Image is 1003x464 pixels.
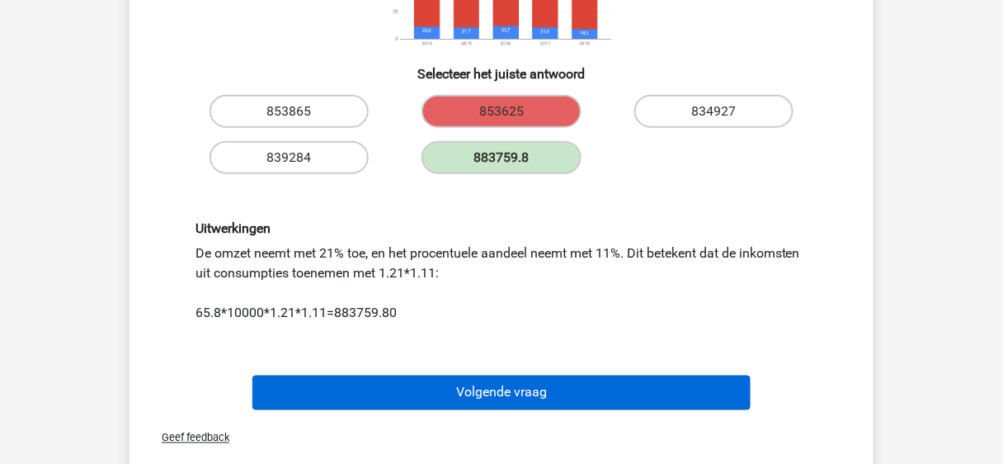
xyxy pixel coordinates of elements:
[183,220,820,322] div: De omzet neemt met 21% toe, en het procentuele aandeel neemt met 11%. Dit betekent dat de inkomst...
[156,53,847,82] h6: Selecteer het juiste antwoord
[634,95,793,128] label: 834927
[210,95,369,128] label: 853865
[421,95,581,128] label: 853625
[210,141,369,174] label: 839284
[195,220,808,236] h6: Uitwerkingen
[252,376,751,410] button: Volgende vraag
[148,432,229,444] span: Geef feedback
[421,141,581,174] label: 883759.8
